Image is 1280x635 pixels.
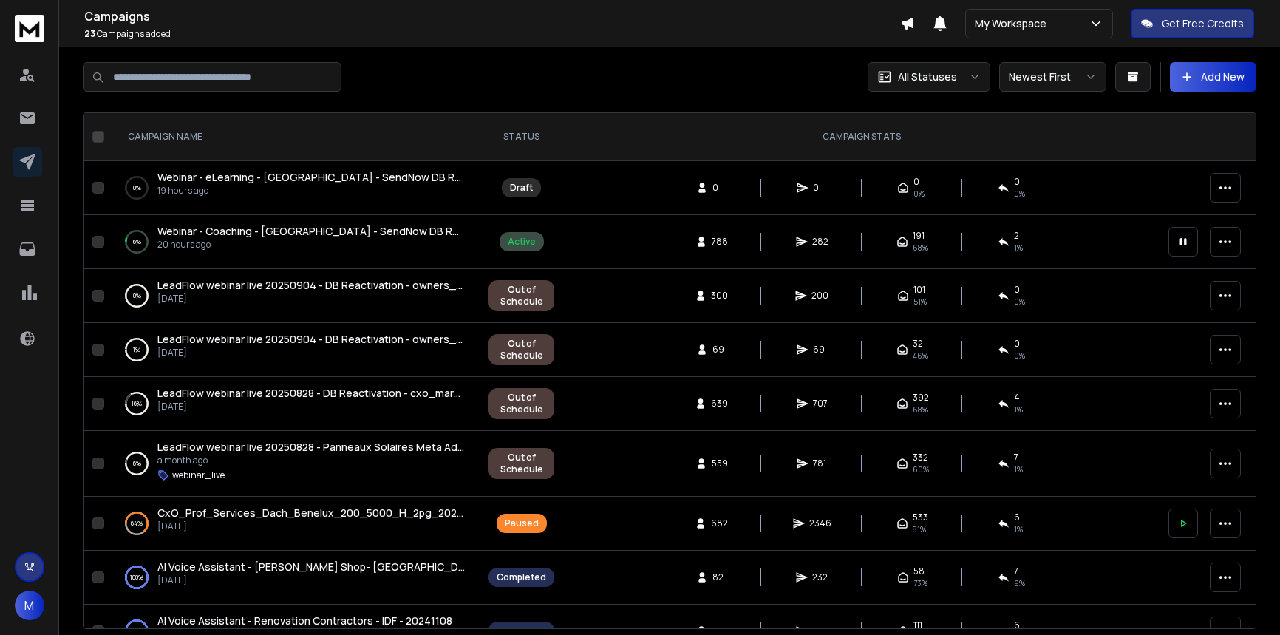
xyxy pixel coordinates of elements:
[711,517,728,529] span: 682
[157,347,465,359] p: [DATE]
[110,269,480,323] td: 0%LeadFlow webinar live 20250904 - DB Reactivation - owners_bool_it_serv_consult_fr_11_50_202433[...
[110,551,480,605] td: 100%AI Voice Assistant - [PERSON_NAME] Shop- [GEOGRAPHIC_DATA] + 92 - 202411 12-25[DATE]
[1014,230,1019,242] span: 2
[133,288,141,303] p: 0 %
[157,401,465,412] p: [DATE]
[1014,404,1023,415] span: 1 %
[157,185,465,197] p: 19 hours ago
[157,224,568,238] span: Webinar - Coaching - [GEOGRAPHIC_DATA] - SendNow DB Reactivation - 20250909
[1170,62,1256,92] button: Add New
[913,296,927,308] span: 51 %
[913,566,925,577] span: 58
[813,398,828,410] span: 707
[975,16,1052,31] p: My Workspace
[157,614,452,628] a: AI Voice Assistant - Renovation Contractors - IDF - 20241108
[813,458,828,469] span: 781
[157,440,465,455] a: LeadFlow webinar live 20250828 - Panneaux Solaires Meta Ads Lib
[157,386,465,401] a: LeadFlow webinar live 20250828 - DB Reactivation - cxo_marketing_ads_france_11_50_1pg_5_10m_20240106
[133,234,141,249] p: 6 %
[157,224,465,239] a: Webinar - Coaching - [GEOGRAPHIC_DATA] - SendNow DB Reactivation - 20250909
[913,230,925,242] span: 191
[157,278,655,292] span: LeadFlow webinar live 20250904 - DB Reactivation - owners_bool_it_serv_consult_fr_11_50_202433
[157,440,479,454] span: LeadFlow webinar live 20250828 - Panneaux Solaires Meta Ads Lib
[157,239,465,251] p: 20 hours ago
[130,570,143,585] p: 100 %
[563,113,1160,161] th: CAMPAIGN STATS
[1014,242,1023,254] span: 1 %
[913,404,928,415] span: 68 %
[1014,523,1023,535] span: 1 %
[110,323,480,377] td: 1%LeadFlow webinar live 20250904 - DB Reactivation - owners_bool_4_prof_training_coaching_1_10_ne...
[157,170,465,185] a: Webinar - eLearning - [GEOGRAPHIC_DATA] - SendNow DB Reactivation - 20250909
[712,236,728,248] span: 788
[15,15,44,42] img: logo
[497,338,546,361] div: Out of Schedule
[898,69,957,84] p: All Statuses
[712,458,728,469] span: 559
[1014,463,1023,475] span: 1 %
[133,180,141,195] p: 0 %
[913,523,926,535] span: 81 %
[157,386,702,400] span: LeadFlow webinar live 20250828 - DB Reactivation - cxo_marketing_ads_france_11_50_1pg_5_10m_20240106
[157,520,465,532] p: [DATE]
[110,215,480,269] td: 6%Webinar - Coaching - [GEOGRAPHIC_DATA] - SendNow DB Reactivation - 2025090920 hours ago
[1014,176,1020,188] span: 0
[711,290,728,302] span: 300
[913,188,925,200] span: 0%
[84,27,95,40] span: 23
[157,170,570,184] span: Webinar - eLearning - [GEOGRAPHIC_DATA] - SendNow DB Reactivation - 20250909
[157,574,465,586] p: [DATE]
[913,619,922,631] span: 111
[497,392,546,415] div: Out of Schedule
[711,398,728,410] span: 639
[913,463,929,475] span: 60 %
[157,560,465,574] a: AI Voice Assistant - [PERSON_NAME] Shop- [GEOGRAPHIC_DATA] + 92 - 202411 12-25
[813,182,828,194] span: 0
[132,396,142,411] p: 16 %
[480,113,563,161] th: STATUS
[1162,16,1244,31] p: Get Free Credits
[497,571,546,583] div: Completed
[508,236,536,248] div: Active
[712,182,727,194] span: 0
[913,284,925,296] span: 101
[157,293,465,305] p: [DATE]
[133,456,141,471] p: 6 %
[1014,512,1020,523] span: 6
[913,176,919,188] span: 0
[1014,619,1020,631] span: 6
[510,182,533,194] div: Draft
[157,332,465,347] a: LeadFlow webinar live 20250904 - DB Reactivation - owners_bool_4_prof_training_coaching_1_10_new_...
[913,242,928,254] span: 68 %
[1014,338,1020,350] span: 0
[157,506,486,520] span: CxO_Prof_Services_Dach_Benelux_200_5000_H_2pg_20241205
[913,452,928,463] span: 332
[497,452,546,475] div: Out of Schedule
[15,591,44,620] button: M
[1014,566,1018,577] span: 7
[913,392,929,404] span: 392
[813,344,828,356] span: 69
[812,236,828,248] span: 282
[1131,9,1254,38] button: Get Free Credits
[812,571,828,583] span: 232
[712,571,727,583] span: 82
[1014,392,1020,404] span: 4
[712,344,727,356] span: 69
[505,517,539,529] div: Paused
[913,350,928,361] span: 46 %
[131,516,143,531] p: 64 %
[999,62,1106,92] button: Newest First
[913,577,927,589] span: 73 %
[913,338,923,350] span: 32
[913,512,928,523] span: 533
[110,431,480,497] td: 6%LeadFlow webinar live 20250828 - Panneaux Solaires Meta Ads Liba month agowebinar_live
[157,506,465,520] a: CxO_Prof_Services_Dach_Benelux_200_5000_H_2pg_20241205
[1014,350,1025,361] span: 0 %
[110,113,480,161] th: CAMPAIGN NAME
[110,377,480,431] td: 16%LeadFlow webinar live 20250828 - DB Reactivation - cxo_marketing_ads_france_11_50_1pg_5_10m_20...
[172,469,225,481] p: webinar_live
[110,497,480,551] td: 64%CxO_Prof_Services_Dach_Benelux_200_5000_H_2pg_20241205[DATE]
[1014,188,1025,200] span: 0%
